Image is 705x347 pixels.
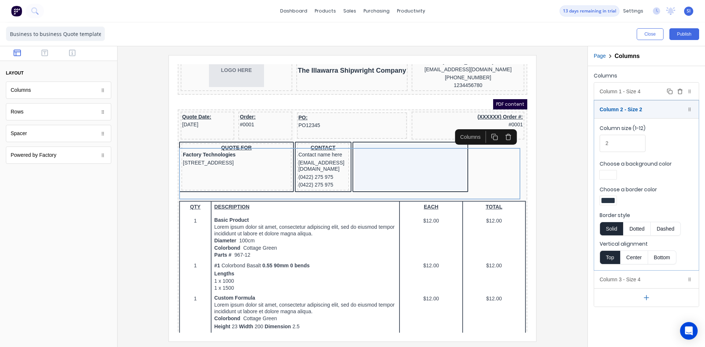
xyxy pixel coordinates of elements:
div: Column 3 - Size 4 [594,271,699,288]
div: Quote Date:[DATE] [4,49,55,65]
div: The Illawarra Shipwright Company [120,2,229,10]
button: 13 days remaining in trial [560,6,619,17]
button: Top [600,250,620,264]
span: SI [687,8,691,14]
div: Open Intercom Messenger [680,322,698,340]
div: Columns [594,72,699,82]
button: Center [620,250,648,264]
img: Factory [11,6,22,17]
div: Columns [6,82,111,99]
h2: Columns [615,53,640,59]
div: [EMAIL_ADDRESS][DOMAIN_NAME] [121,95,170,109]
div: Contact name here [121,87,170,95]
button: layout [6,67,111,79]
span: PDF content [315,35,350,45]
button: Solid [600,222,623,236]
div: Rows [6,103,111,120]
button: Delete [676,87,684,96]
label: Border style [600,212,693,219]
div: Spacer [11,130,27,137]
label: Choose a background color [600,160,693,167]
div: Column 1 - Size 4 [594,83,699,100]
div: settings [619,6,647,17]
div: [EMAIL_ADDRESS][DOMAIN_NAME] [235,1,345,10]
div: [PHONE_NUMBER] [235,10,345,18]
button: Dashed [651,222,680,236]
div: products [311,6,340,17]
div: Quote Date:[DATE]Order:#0001PO:PO12345(XXXXXX) Order #:#0001 [1,47,348,77]
div: Columns [11,86,31,94]
div: QUOTE FORFactory Technologies[STREET_ADDRESS]CONTACTContact name here[EMAIL_ADDRESS][DOMAIN_NAME]... [1,77,348,129]
div: CONTACT [121,80,170,87]
label: Vertical alignment [600,240,693,247]
div: Spacer [6,125,111,142]
input: Enter template name here [6,26,105,41]
div: layout [6,70,23,76]
div: Column size (1-12) [600,124,646,135]
div: Columns [279,69,306,76]
button: Page [594,52,606,60]
button: Publish [669,28,699,40]
div: PO:PO12345 [121,50,228,65]
div: purchasing [360,6,393,17]
div: Factory Technologies [5,87,112,95]
div: productivity [393,6,429,17]
a: dashboard [276,6,311,17]
div: (0422) 275 975 [121,117,170,125]
div: Powered by Factory [11,151,57,159]
div: sales [340,6,360,17]
button: Bottom [648,250,676,264]
div: Powered by Factory [6,147,111,164]
button: Delete [324,66,337,79]
div: Rows [11,108,23,116]
div: Order:#0001 [62,49,113,65]
button: Duplicate [665,87,674,96]
div: QUOTE FOR [5,80,112,87]
div: [STREET_ADDRESS] [5,95,112,103]
div: (XXXXXX) Order #:#0001 [235,49,345,65]
label: Choose a border color [600,186,693,193]
div: 1234456780 [235,17,345,25]
button: Duplicate [310,66,323,79]
button: Close [637,28,664,40]
input: Column size (1-12) [600,135,646,152]
button: Dotted [623,222,651,236]
div: Column 2 - Size 2 [594,101,699,118]
div: (0422) 275 975 [121,109,170,117]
